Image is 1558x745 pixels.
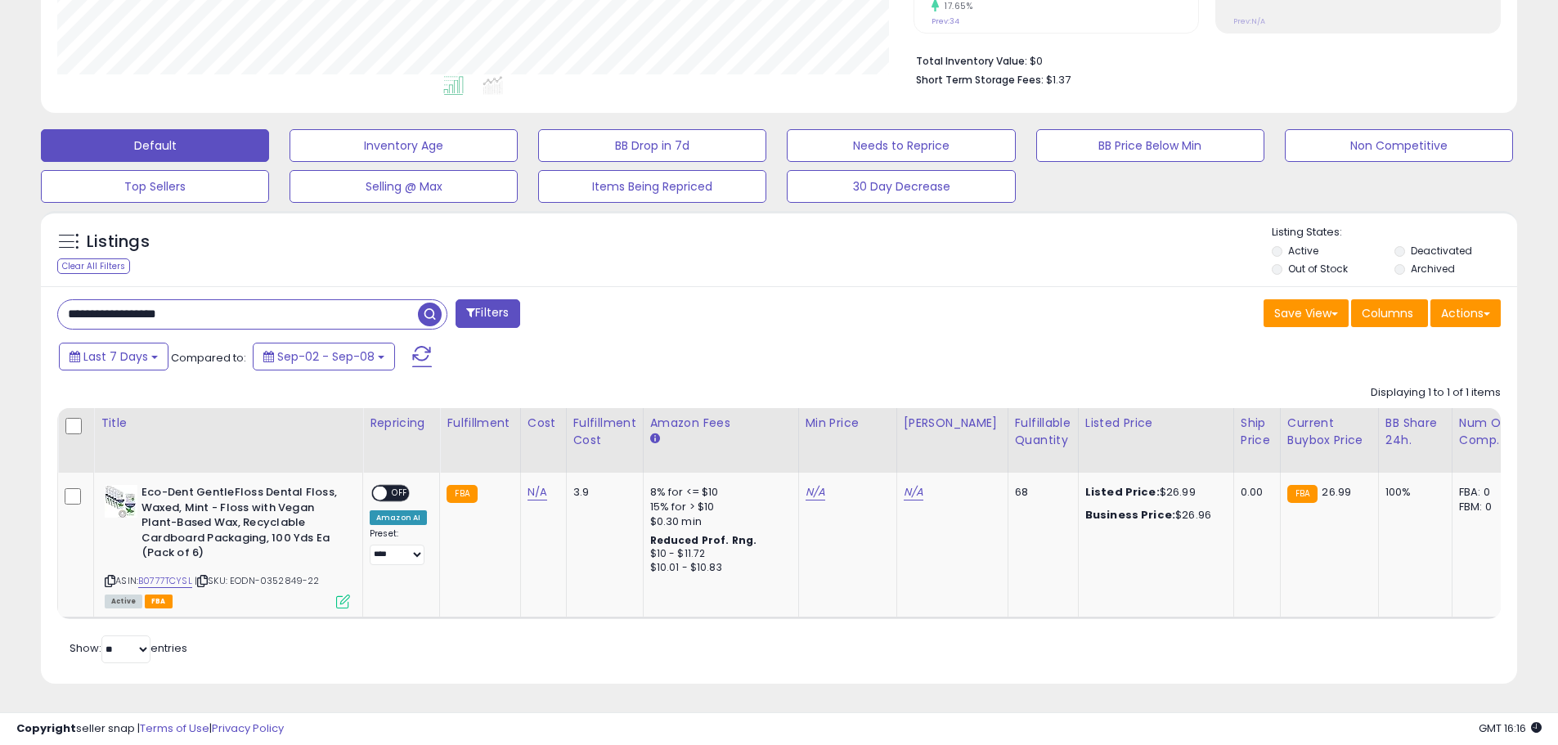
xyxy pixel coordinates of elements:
div: 15% for > $10 [650,500,786,514]
p: Listing States: [1272,225,1517,240]
div: Cost [528,415,559,432]
div: $26.99 [1085,485,1221,500]
div: Fulfillment Cost [573,415,636,449]
div: 0.00 [1241,485,1268,500]
span: Columns [1362,305,1413,321]
label: Archived [1411,262,1455,276]
div: 100% [1385,485,1439,500]
div: Displaying 1 to 1 of 1 items [1371,385,1501,401]
span: 26.99 [1322,484,1351,500]
div: Clear All Filters [57,258,130,274]
li: $0 [916,50,1488,70]
a: Privacy Policy [212,720,284,736]
b: Total Inventory Value: [916,54,1027,68]
div: Title [101,415,356,432]
span: All listings currently available for purchase on Amazon [105,595,142,608]
div: FBA: 0 [1459,485,1513,500]
div: 68 [1015,485,1066,500]
div: Ship Price [1241,415,1273,449]
div: Repricing [370,415,433,432]
h5: Listings [87,231,150,254]
small: FBA [1287,485,1318,503]
b: Reduced Prof. Rng. [650,533,757,547]
span: FBA [145,595,173,608]
div: $26.96 [1085,508,1221,523]
span: 2025-09-16 16:16 GMT [1479,720,1542,736]
a: N/A [904,484,923,500]
strong: Copyright [16,720,76,736]
div: Fulfillment [447,415,513,432]
button: Inventory Age [290,129,518,162]
button: BB Drop in 7d [538,129,766,162]
div: seller snap | | [16,721,284,737]
div: Preset: [370,528,427,565]
div: 3.9 [573,485,631,500]
button: Actions [1430,299,1501,327]
button: Needs to Reprice [787,129,1015,162]
a: N/A [806,484,825,500]
span: OFF [387,487,413,500]
div: Listed Price [1085,415,1227,432]
button: Selling @ Max [290,170,518,203]
label: Out of Stock [1288,262,1348,276]
span: Compared to: [171,350,246,366]
div: 8% for <= $10 [650,485,786,500]
b: Eco-Dent GentleFloss Dental Floss, Waxed, Mint - Floss with Vegan Plant-Based Wax, Recyclable Car... [141,485,340,565]
span: Last 7 Days [83,348,148,365]
b: Business Price: [1085,507,1175,523]
button: Items Being Repriced [538,170,766,203]
small: Prev: 34 [932,16,959,26]
small: Amazon Fees. [650,432,660,447]
small: Prev: N/A [1233,16,1265,26]
button: Columns [1351,299,1428,327]
div: Current Buybox Price [1287,415,1372,449]
div: Amazon AI [370,510,427,525]
div: ASIN: [105,485,350,606]
button: Non Competitive [1285,129,1513,162]
span: Show: entries [70,640,187,656]
span: Sep-02 - Sep-08 [277,348,375,365]
div: [PERSON_NAME] [904,415,1001,432]
button: Sep-02 - Sep-08 [253,343,395,370]
span: | SKU: EODN-0352849-22 [195,574,320,587]
b: Listed Price: [1085,484,1160,500]
b: Short Term Storage Fees: [916,73,1044,87]
label: Active [1288,244,1318,258]
button: Save View [1264,299,1349,327]
a: B0777TCYSL [138,574,192,588]
button: Default [41,129,269,162]
span: $1.37 [1046,72,1071,88]
a: N/A [528,484,547,500]
div: $10 - $11.72 [650,547,786,561]
button: Top Sellers [41,170,269,203]
div: $0.30 min [650,514,786,529]
div: Min Price [806,415,890,432]
div: BB Share 24h. [1385,415,1445,449]
button: 30 Day Decrease [787,170,1015,203]
div: Fulfillable Quantity [1015,415,1071,449]
button: Filters [456,299,519,328]
div: Num of Comp. [1459,415,1519,449]
div: Amazon Fees [650,415,792,432]
button: BB Price Below Min [1036,129,1264,162]
div: $10.01 - $10.83 [650,561,786,575]
label: Deactivated [1411,244,1472,258]
small: FBA [447,485,477,503]
a: Terms of Use [140,720,209,736]
div: FBM: 0 [1459,500,1513,514]
button: Last 7 Days [59,343,168,370]
img: 515myZZt9JL._SL40_.jpg [105,485,137,518]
